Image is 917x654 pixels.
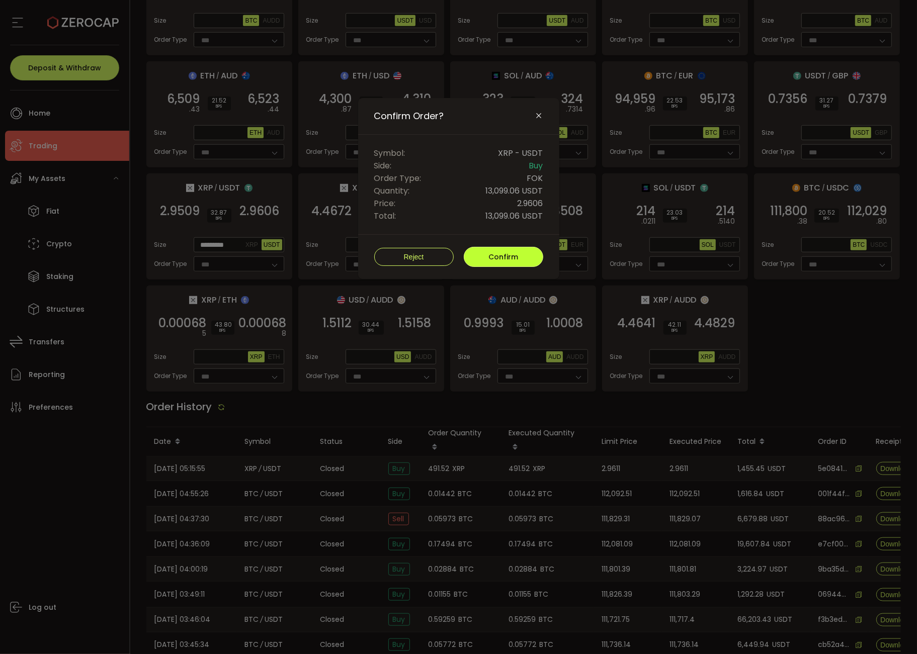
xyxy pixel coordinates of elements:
[374,184,410,197] span: Quantity:
[535,112,543,121] button: Close
[374,159,392,172] span: Side:
[374,172,422,184] span: Order Type:
[374,147,405,159] span: Symbol:
[527,172,543,184] span: FOK
[529,159,543,172] span: Buy
[498,147,543,159] span: XRP - USDT
[374,197,396,210] span: Price:
[374,210,396,222] span: Total:
[518,197,543,210] span: 2.9606
[867,606,917,654] iframe: Chat Widget
[374,248,454,266] button: Reject
[464,247,543,267] button: Confirm
[488,252,518,262] span: Confirm
[486,184,543,197] span: 13,099.06 USDT
[358,98,559,279] div: Confirm Order?
[486,210,543,222] span: 13,099.06 USDT
[374,110,444,122] span: Confirm Order?
[404,253,424,261] span: Reject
